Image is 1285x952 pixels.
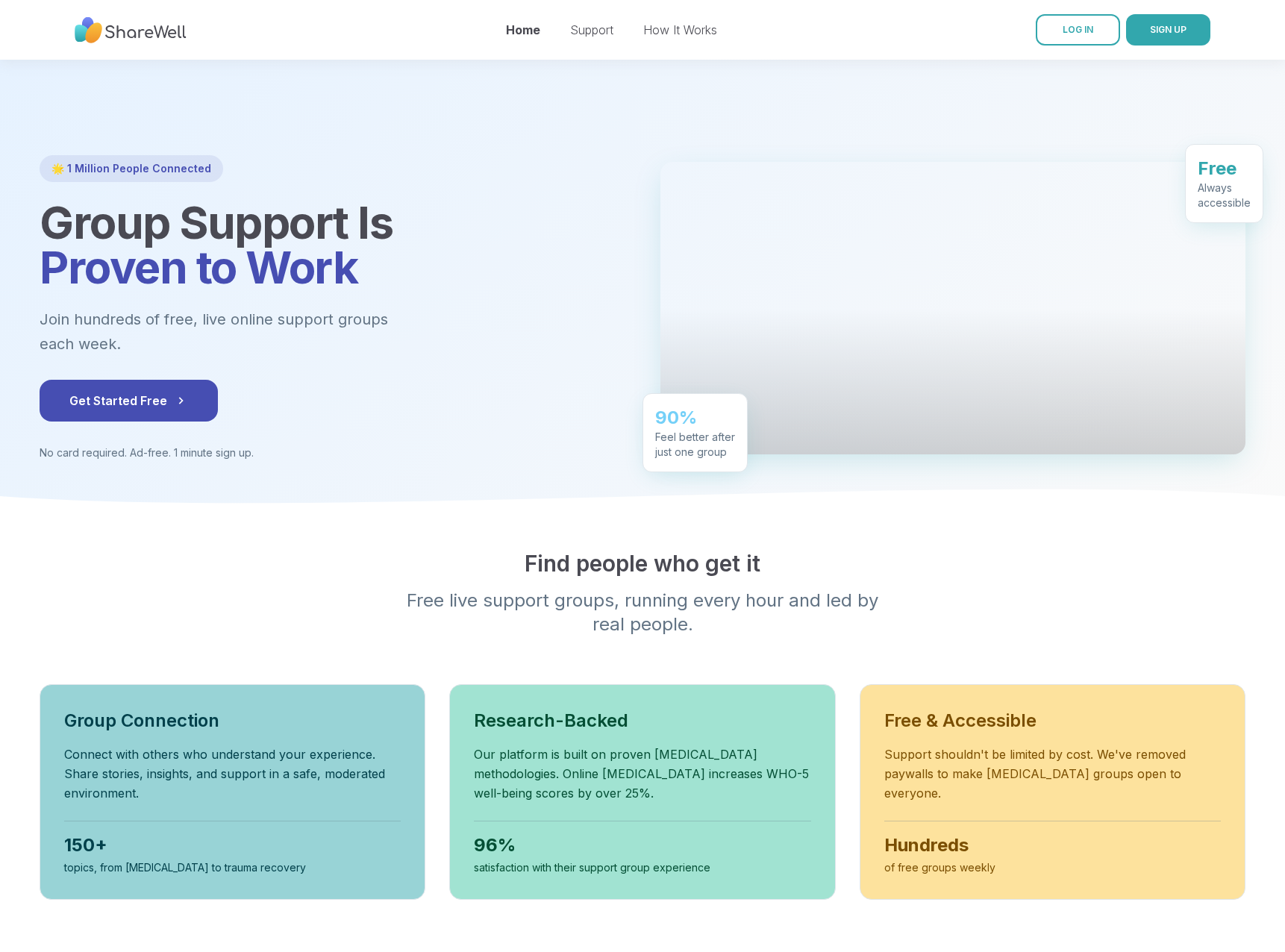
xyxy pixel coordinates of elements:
p: No card required. Ad-free. 1 minute sign up. [40,445,625,460]
p: Our platform is built on proven [MEDICAL_DATA] methodologies. Online [MEDICAL_DATA] increases WHO... [474,745,810,803]
div: Hundreds [884,833,1221,857]
a: Home [506,22,540,37]
span: Get Started Free [69,392,188,410]
span: LOG IN [1063,24,1093,35]
div: satisfaction with their support group experience [474,860,810,875]
a: Support [570,22,613,37]
div: 96% [474,833,810,857]
p: Connect with others who understand your experience. Share stories, insights, and support in a saf... [64,745,401,803]
h3: Research-Backed [474,709,810,733]
img: ShareWell Nav Logo [75,10,187,51]
h2: Find people who get it [40,550,1245,577]
h3: Free & Accessible [884,709,1221,733]
div: topics, from [MEDICAL_DATA] to trauma recovery [64,860,401,875]
p: Free live support groups, running every hour and led by real people. [356,589,929,636]
h3: Group Connection [64,709,401,733]
button: Get Started Free [40,380,218,422]
a: LOG IN [1036,14,1120,46]
h1: Group Support Is [40,200,625,289]
div: Free [1198,157,1251,181]
a: How It Works [643,22,717,37]
button: SIGN UP [1126,14,1210,46]
p: Join hundreds of free, live online support groups each week. [40,307,469,356]
span: SIGN UP [1150,24,1186,35]
div: of free groups weekly [884,860,1221,875]
p: Support shouldn't be limited by cost. We've removed paywalls to make [MEDICAL_DATA] groups open t... [884,745,1221,803]
div: 150+ [64,833,401,857]
span: Proven to Work [40,240,357,294]
div: 90% [655,406,735,430]
div: Always accessible [1198,181,1251,210]
div: 🌟 1 Million People Connected [40,155,223,182]
div: Feel better after just one group [655,430,735,460]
